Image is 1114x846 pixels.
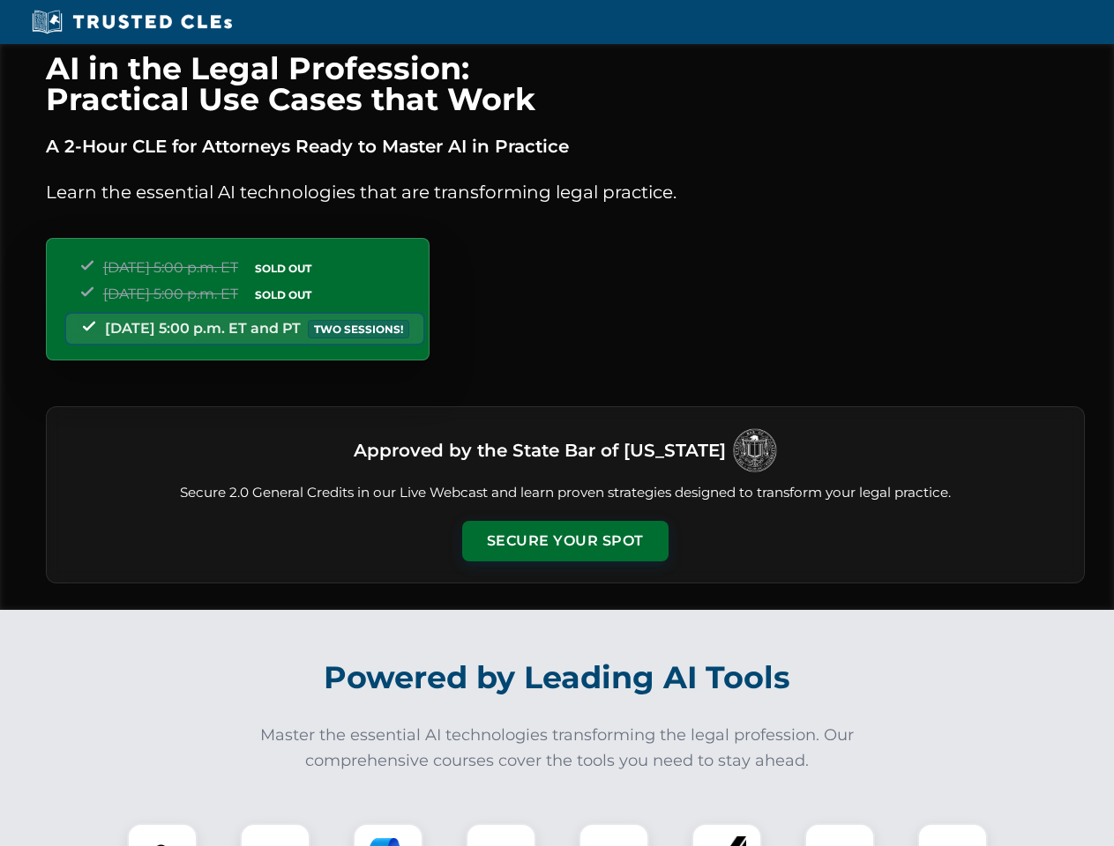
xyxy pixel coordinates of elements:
span: SOLD OUT [249,259,318,278]
h3: Approved by the State Bar of [US_STATE] [354,434,726,466]
p: A 2-Hour CLE for Attorneys Ready to Master AI in Practice [46,132,1085,160]
span: SOLD OUT [249,286,318,304]
img: Trusted CLEs [26,9,237,35]
p: Learn the essential AI technologies that are transforming legal practice. [46,178,1085,206]
h1: AI in the Legal Profession: Practical Use Cases that Work [46,53,1085,115]
p: Secure 2.0 General Credits in our Live Webcast and learn proven strategies designed to transform ... [68,483,1063,503]
p: Master the essential AI technologies transforming the legal profession. Our comprehensive courses... [249,723,866,774]
h2: Powered by Leading AI Tools [69,647,1046,709]
img: Logo [733,428,777,472]
button: Secure Your Spot [462,521,669,561]
span: [DATE] 5:00 p.m. ET [103,259,238,276]
span: [DATE] 5:00 p.m. ET [103,286,238,302]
